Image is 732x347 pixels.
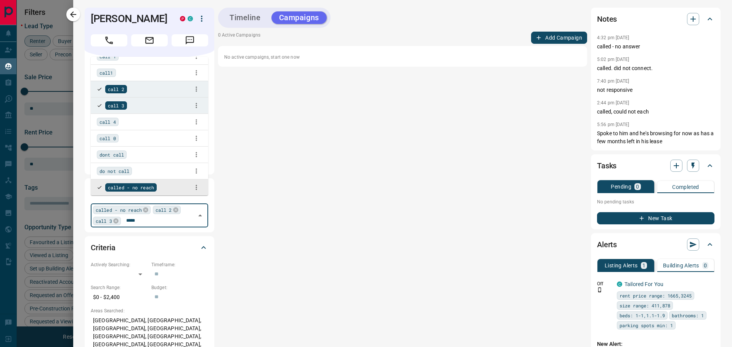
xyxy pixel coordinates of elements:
p: 0 [636,184,639,189]
a: Tailored For You [624,281,663,287]
p: 5:02 pm [DATE] [597,57,629,62]
p: Pending [611,184,631,189]
p: 4:32 pm [DATE] [597,35,629,40]
h1: [PERSON_NAME] [91,13,169,25]
span: parking spots min: 1 [620,321,673,329]
p: 2:44 pm [DATE] [597,100,629,106]
h2: Notes [597,13,617,25]
h2: Criteria [91,241,116,254]
div: call 2 [153,206,181,214]
div: Alerts [597,235,714,254]
span: Email [131,34,168,46]
span: call 3 [96,217,112,225]
p: Budget: [151,284,208,291]
svg: Push Notification Only [597,287,602,293]
p: No active campaigns, start one now [224,54,581,61]
button: Timeline [222,11,268,24]
div: condos.ca [617,281,622,287]
span: Message [172,34,208,46]
span: call 2 [156,206,172,214]
button: Add Campaign [531,32,587,44]
span: rent price range: 1665,3245 [620,292,692,299]
p: called. did not connect. [597,64,714,72]
span: call 2 [108,85,124,93]
p: 0 Active Campaigns [218,32,260,44]
div: Tasks [597,157,714,175]
div: property.ca [180,16,185,21]
p: Off [597,280,612,287]
p: Building Alerts [663,263,699,268]
p: called, could not each [597,108,714,116]
p: Actively Searching: [91,261,148,268]
span: beds: 1-1,1.1-1.9 [620,312,665,319]
p: 0 [704,263,707,268]
button: Campaigns [271,11,327,24]
span: call1 [100,69,113,77]
span: dont call [100,151,124,158]
div: called - no reach [93,206,151,214]
p: not responsive [597,86,714,94]
div: Notes [597,10,714,28]
p: $0 - $2,400 [91,291,148,304]
p: Completed [672,184,699,190]
p: Spoke to him and he's browsing for now as has a few months left in his lease [597,130,714,146]
p: 1 [642,263,645,268]
p: called - no answer [597,43,714,51]
button: Close [195,210,205,221]
span: call 0 [100,134,116,142]
span: do not call [100,167,129,175]
span: call 3 [108,102,124,109]
span: bathrooms: 1 [672,312,704,319]
p: Areas Searched: [91,307,208,314]
div: condos.ca [188,16,193,21]
h2: Tasks [597,160,616,172]
p: Listing Alerts [605,263,638,268]
p: 5:56 pm [DATE] [597,122,629,127]
span: called - no reach [96,206,142,214]
span: size range: 411,878 [620,302,670,309]
button: New Task [597,212,714,224]
span: call 4 [100,118,116,126]
div: call 3 [93,217,121,225]
p: No pending tasks [597,196,714,208]
span: Call [91,34,127,46]
p: Timeframe: [151,261,208,268]
p: 7:40 pm [DATE] [597,78,629,84]
span: called - no reach [108,184,154,191]
div: Criteria [91,238,208,257]
p: Search Range: [91,284,148,291]
h2: Alerts [597,238,617,251]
